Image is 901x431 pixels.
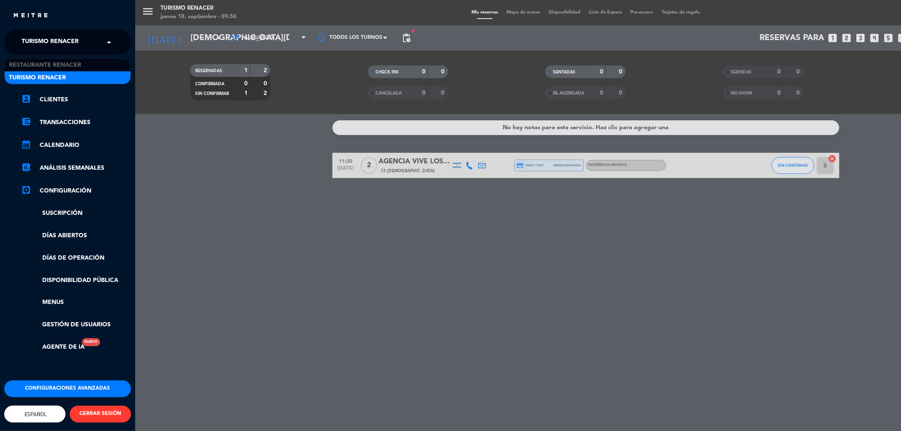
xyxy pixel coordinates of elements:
[9,73,66,83] span: Turismo Renacer
[21,117,131,127] a: account_balance_walletTransacciones
[21,186,131,196] a: Configuración
[22,33,79,51] span: Turismo Renacer
[21,209,131,218] a: Suscripción
[13,13,49,19] img: MEITRE
[21,185,31,195] i: settings_applications
[23,411,47,417] span: Español
[21,95,131,105] a: account_boxClientes
[21,140,131,150] a: calendar_monthCalendario
[21,139,31,149] i: calendar_month
[21,117,31,127] i: account_balance_wallet
[4,380,131,397] button: Configuraciones avanzadas
[21,253,131,263] a: Días de Operación
[9,60,81,70] span: Restaurante Renacer
[21,320,131,330] a: Gestión de usuarios
[21,298,131,307] a: Menus
[21,231,131,241] a: Días abiertos
[21,342,84,352] a: Agente de IANuevo
[70,406,131,423] button: CERRAR SESIÓN
[82,338,100,346] div: Nuevo
[21,94,31,104] i: account_box
[21,276,131,285] a: Disponibilidad pública
[21,162,31,172] i: assessment
[21,163,131,173] a: assessmentANÁLISIS SEMANALES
